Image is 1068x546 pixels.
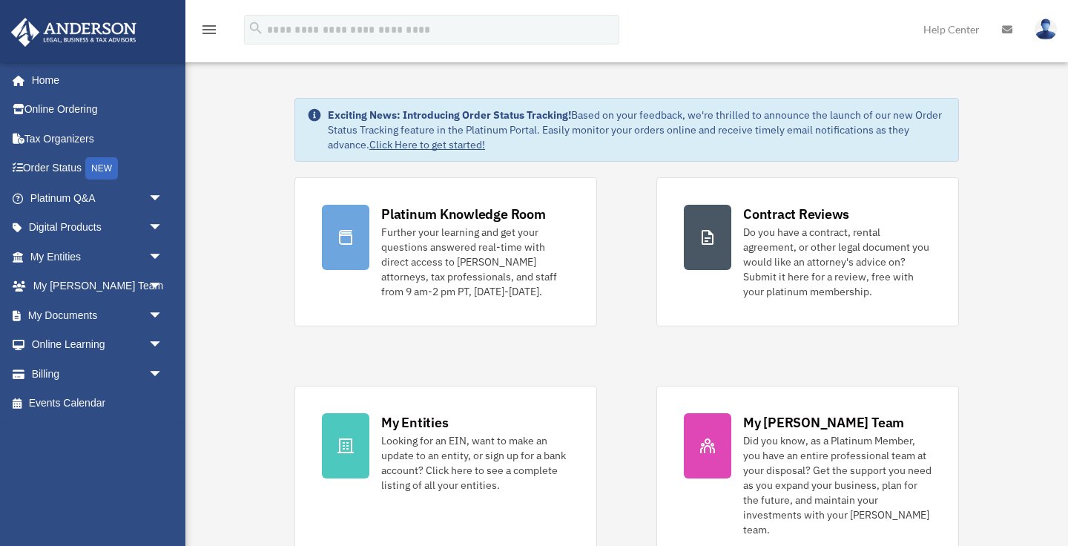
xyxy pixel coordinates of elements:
[743,433,932,537] div: Did you know, as a Platinum Member, you have an entire professional team at your disposal? Get th...
[10,95,185,125] a: Online Ordering
[248,20,264,36] i: search
[294,177,597,326] a: Platinum Knowledge Room Further your learning and get your questions answered real-time with dire...
[10,213,185,243] a: Digital Productsarrow_drop_down
[10,272,185,301] a: My [PERSON_NAME] Teamarrow_drop_down
[148,300,178,331] span: arrow_drop_down
[148,242,178,272] span: arrow_drop_down
[381,433,570,493] div: Looking for an EIN, want to make an update to an entity, or sign up for a bank account? Click her...
[381,205,546,223] div: Platinum Knowledge Room
[1035,19,1057,40] img: User Pic
[200,26,218,39] a: menu
[10,242,185,272] a: My Entitiesarrow_drop_down
[10,389,185,418] a: Events Calendar
[328,108,946,152] div: Based on your feedback, we're thrilled to announce the launch of our new Order Status Tracking fe...
[656,177,959,326] a: Contract Reviews Do you have a contract, rental agreement, or other legal document you would like...
[743,413,904,432] div: My [PERSON_NAME] Team
[381,413,448,432] div: My Entities
[10,330,185,360] a: Online Learningarrow_drop_down
[85,157,118,180] div: NEW
[328,108,571,122] strong: Exciting News: Introducing Order Status Tracking!
[148,330,178,361] span: arrow_drop_down
[10,183,185,213] a: Platinum Q&Aarrow_drop_down
[200,21,218,39] i: menu
[148,359,178,389] span: arrow_drop_down
[148,272,178,302] span: arrow_drop_down
[10,359,185,389] a: Billingarrow_drop_down
[148,213,178,243] span: arrow_drop_down
[743,225,932,299] div: Do you have a contract, rental agreement, or other legal document you would like an attorney's ad...
[7,18,141,47] img: Anderson Advisors Platinum Portal
[10,154,185,184] a: Order StatusNEW
[369,138,485,151] a: Click Here to get started!
[743,205,849,223] div: Contract Reviews
[10,65,178,95] a: Home
[148,183,178,214] span: arrow_drop_down
[381,225,570,299] div: Further your learning and get your questions answered real-time with direct access to [PERSON_NAM...
[10,300,185,330] a: My Documentsarrow_drop_down
[10,124,185,154] a: Tax Organizers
